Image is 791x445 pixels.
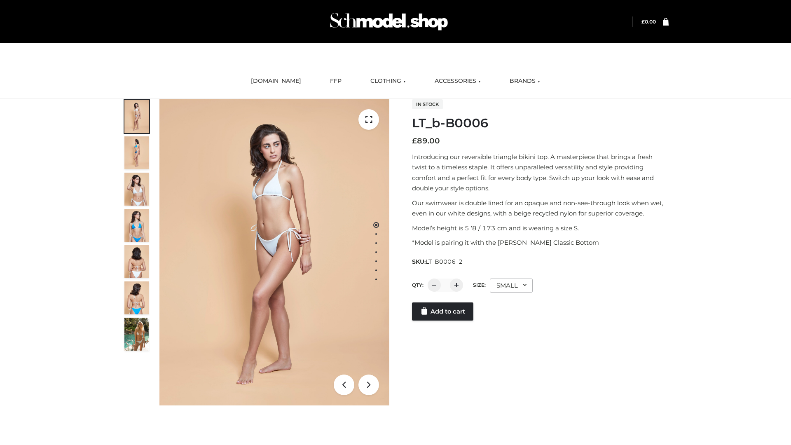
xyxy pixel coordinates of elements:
[124,136,149,169] img: ArielClassicBikiniTop_CloudNine_AzureSky_OW114ECO_2-scaled.jpg
[503,72,546,90] a: BRANDS
[124,318,149,351] img: Arieltop_CloudNine_AzureSky2.jpg
[412,257,463,267] span: SKU:
[412,136,417,145] span: £
[124,245,149,278] img: ArielClassicBikiniTop_CloudNine_AzureSky_OW114ECO_7-scaled.jpg
[245,72,307,90] a: [DOMAIN_NAME]
[124,209,149,242] img: ArielClassicBikiniTop_CloudNine_AzureSky_OW114ECO_4-scaled.jpg
[412,152,669,194] p: Introducing our reversible triangle bikini top. A masterpiece that brings a fresh twist to a time...
[364,72,412,90] a: CLOTHING
[641,19,656,25] a: £0.00
[159,99,389,405] img: LT_b-B0006
[641,19,645,25] span: £
[426,258,463,265] span: LT_B0006_2
[412,282,424,288] label: QTY:
[412,198,669,219] p: Our swimwear is double lined for an opaque and non-see-through look when wet, even in our white d...
[412,237,669,248] p: *Model is pairing it with the [PERSON_NAME] Classic Bottom
[473,282,486,288] label: Size:
[412,302,473,321] a: Add to cart
[124,173,149,206] img: ArielClassicBikiniTop_CloudNine_AzureSky_OW114ECO_3-scaled.jpg
[124,281,149,314] img: ArielClassicBikiniTop_CloudNine_AzureSky_OW114ECO_8-scaled.jpg
[428,72,487,90] a: ACCESSORIES
[412,223,669,234] p: Model’s height is 5 ‘8 / 173 cm and is wearing a size S.
[124,100,149,133] img: ArielClassicBikiniTop_CloudNine_AzureSky_OW114ECO_1-scaled.jpg
[412,116,669,131] h1: LT_b-B0006
[412,136,440,145] bdi: 89.00
[327,5,451,38] img: Schmodel Admin 964
[641,19,656,25] bdi: 0.00
[324,72,348,90] a: FFP
[412,99,443,109] span: In stock
[490,279,533,293] div: SMALL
